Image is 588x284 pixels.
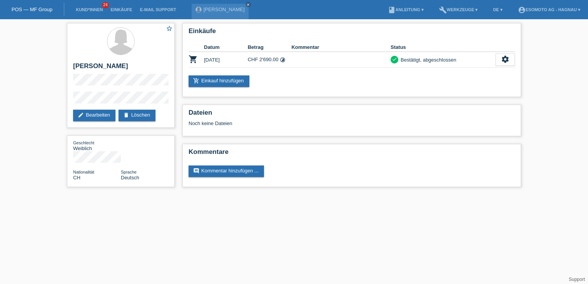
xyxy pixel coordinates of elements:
span: Deutsch [121,175,139,180]
i: account_circle [518,6,526,14]
a: E-Mail Support [136,7,180,12]
a: DE ▾ [489,7,506,12]
th: Betrag [248,43,292,52]
h2: Kommentare [189,148,515,160]
div: Bestätigt, abgeschlossen [398,56,456,64]
th: Datum [204,43,248,52]
i: build [439,6,447,14]
i: check [392,57,397,62]
span: Geschlecht [73,140,94,145]
i: comment [193,168,199,174]
i: edit [78,112,84,118]
div: Noch keine Dateien [189,120,424,126]
h2: Einkäufe [189,27,515,39]
i: settings [501,55,509,63]
th: Status [391,43,496,52]
th: Kommentar [291,43,391,52]
i: book [388,6,396,14]
i: close [246,3,250,7]
a: POS — MF Group [12,7,52,12]
span: 24 [102,2,109,8]
td: [DATE] [204,52,248,68]
a: star_border [166,25,173,33]
i: delete [123,112,129,118]
a: commentKommentar hinzufügen ... [189,165,264,177]
i: add_shopping_cart [193,78,199,84]
i: 24 Raten [280,57,286,63]
a: Support [569,277,585,282]
a: close [246,2,251,7]
a: [PERSON_NAME] [204,7,245,12]
td: CHF 2'690.00 [248,52,292,68]
h2: Dateien [189,109,515,120]
a: account_circleEsomoto AG - Hagnau ▾ [514,7,584,12]
a: editBearbeiten [73,110,115,121]
span: Sprache [121,170,137,174]
a: Kund*innen [72,7,107,12]
a: bookAnleitung ▾ [384,7,428,12]
a: deleteLöschen [119,110,155,121]
a: add_shopping_cartEinkauf hinzufügen [189,75,249,87]
i: star_border [166,25,173,32]
i: POSP00026345 [189,55,198,64]
span: Schweiz [73,175,80,180]
a: buildWerkzeuge ▾ [435,7,482,12]
div: Weiblich [73,140,121,151]
a: Einkäufe [107,7,136,12]
h2: [PERSON_NAME] [73,62,169,74]
span: Nationalität [73,170,94,174]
